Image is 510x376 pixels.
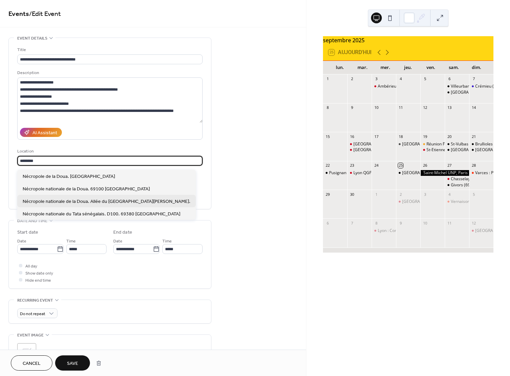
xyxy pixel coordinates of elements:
button: AI Assistant [20,128,62,137]
button: Save [55,355,90,371]
div: Location [17,148,201,155]
div: Vernaison (69) Saint-Michel [445,199,469,205]
div: Lyon. Aviation [347,141,372,147]
div: Pusignan (69) Résistance [329,170,376,176]
div: 2 [349,76,354,81]
span: Save [67,360,78,367]
span: All day [25,263,37,270]
div: lun. [328,61,351,74]
div: 10 [422,220,427,226]
div: 19 [422,134,427,139]
div: 22 [325,163,330,168]
div: 3 [374,76,379,81]
div: Réunion FARAC [426,141,455,147]
span: Nécropole de la Doua. [GEOGRAPHIC_DATA] [23,173,115,180]
a: Events [8,7,29,21]
div: Givors (69):[PERSON_NAME] [451,182,504,188]
span: Nécropole nationale de la Doua. 69100 [GEOGRAPHIC_DATA] [23,186,150,193]
div: Varces : Passation de commandement 7ème BCA [469,170,493,176]
span: Date [17,238,26,245]
div: [GEOGRAPHIC_DATA]. Dédicace [402,199,463,205]
div: ven. [420,61,442,74]
div: 8 [325,105,330,110]
div: Villeurbanne (69) Libération [451,84,503,89]
span: Cancel [23,360,41,367]
div: Lyon. Dédicace [396,199,420,205]
div: End date [113,229,132,236]
div: Saint-Michel UNP, Paris [420,170,469,176]
div: 9 [349,105,354,110]
div: 21 [471,134,476,139]
div: 20 [447,134,452,139]
div: 3 [422,192,427,197]
div: Crémieu (38) :Bourse Armes [469,84,493,89]
div: 17 [374,134,379,139]
span: Do not repeat [20,310,45,318]
div: St-Etienne. Conf; terrorisme [420,147,445,153]
div: 4 [398,76,403,81]
div: septembre 2025 [323,36,493,44]
div: Lyon QGF : aubade [347,170,372,176]
div: 15 [325,134,330,139]
div: 12 [422,105,427,110]
div: mar. [351,61,374,74]
div: Ambérieu (01) Prise de commandement [378,84,453,89]
div: sam. [442,61,465,74]
div: 29 [325,192,330,197]
div: 12 [471,220,476,226]
div: mer. [374,61,397,74]
div: dim. [465,61,488,74]
div: 16 [349,134,354,139]
div: 6 [447,76,452,81]
div: Lyon : Harkis [396,170,420,176]
div: Lyon. Montluc [347,147,372,153]
span: Event image [17,332,44,339]
div: Lyon : Journée Patrimoine [445,147,469,153]
div: 5 [422,76,427,81]
div: Grenoble : Bazeilles [396,141,420,147]
div: 7 [471,76,476,81]
div: [GEOGRAPHIC_DATA] : Harkis [402,170,458,176]
div: 28 [471,163,476,168]
div: Lyon : Journées patrimoine [469,147,493,153]
div: 6 [325,220,330,226]
div: 18 [398,134,403,139]
div: Lyon : Conférence désinformation [372,228,396,234]
div: 7 [349,220,354,226]
span: Date [113,238,122,245]
div: 30 [349,192,354,197]
div: Lyon : Conférence désinformation [378,228,441,234]
div: 23 [349,163,354,168]
div: 8 [374,220,379,226]
div: Chasselay (69) Tata sénégalais [445,176,469,182]
span: Time [66,238,76,245]
div: 4 [447,192,452,197]
span: Nécropole nationale du Tata sénégalais. D100. 69380 [GEOGRAPHIC_DATA] [23,211,180,218]
div: Lyon. Libération [445,90,469,95]
div: Réunion FARAC [420,141,445,147]
div: 25 [398,163,403,168]
div: 1 [325,76,330,81]
span: Time [162,238,172,245]
div: 1 [374,192,379,197]
span: Show date only [25,270,53,277]
div: AI Assistant [32,130,57,137]
div: jeu. [397,61,419,74]
div: 9 [398,220,403,226]
div: ; [17,343,36,362]
div: 10 [374,105,379,110]
div: Ambérieu (01) Prise de commandement [372,84,396,89]
div: Start date [17,229,38,236]
div: Givors (69):Harkis [445,182,469,188]
span: Recurring event [17,297,53,304]
div: Pusignan (69) Résistance [323,170,347,176]
div: [GEOGRAPHIC_DATA]. Aviation [353,141,412,147]
button: Cancel [11,355,52,371]
div: 11 [447,220,452,226]
div: 27 [447,163,452,168]
div: [GEOGRAPHIC_DATA]. [GEOGRAPHIC_DATA] [353,147,437,153]
span: Event details [17,35,47,42]
div: [GEOGRAPHIC_DATA] : Bazeilles [402,141,463,147]
span: Hide end time [25,277,51,284]
div: 26 [422,163,427,168]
